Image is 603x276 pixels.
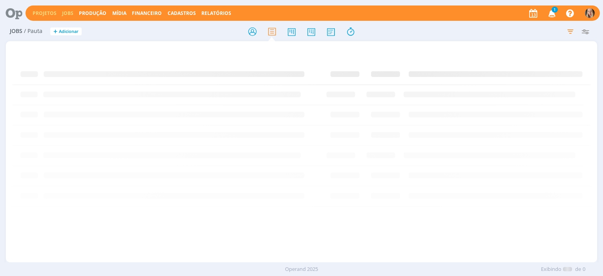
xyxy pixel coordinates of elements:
span: de [575,265,581,273]
span: + [53,27,57,36]
span: 1 [552,7,558,13]
button: Jobs [60,10,76,16]
button: 1 [543,6,559,20]
button: +Adicionar [50,27,82,36]
span: Jobs [10,28,22,35]
a: Jobs [62,10,73,16]
img: T [585,8,595,18]
button: Projetos [30,10,59,16]
span: Exibindo [541,265,561,273]
button: Relatórios [199,10,234,16]
a: Produção [79,10,106,16]
button: Financeiro [130,10,164,16]
button: Produção [77,10,109,16]
span: / Pauta [24,28,42,35]
a: Relatórios [201,10,231,16]
a: Projetos [33,10,57,16]
span: Adicionar [59,29,79,34]
span: Cadastros [168,10,196,16]
a: Mídia [112,10,126,16]
span: 0 [583,265,585,273]
button: Cadastros [165,10,198,16]
button: T [585,6,595,20]
button: Mídia [110,10,129,16]
a: Financeiro [132,10,162,16]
